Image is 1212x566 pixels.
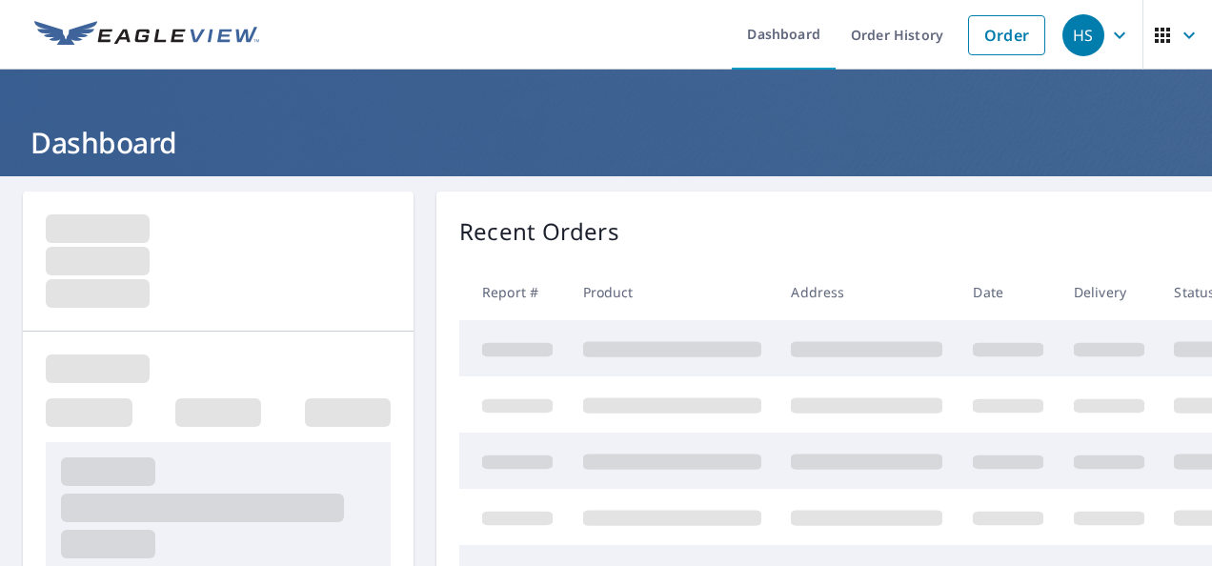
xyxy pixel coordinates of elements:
[459,264,568,320] th: Report #
[568,264,777,320] th: Product
[459,214,619,249] p: Recent Orders
[23,123,1189,162] h1: Dashboard
[1062,14,1104,56] div: HS
[968,15,1045,55] a: Order
[776,264,958,320] th: Address
[34,21,259,50] img: EV Logo
[958,264,1059,320] th: Date
[1059,264,1160,320] th: Delivery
